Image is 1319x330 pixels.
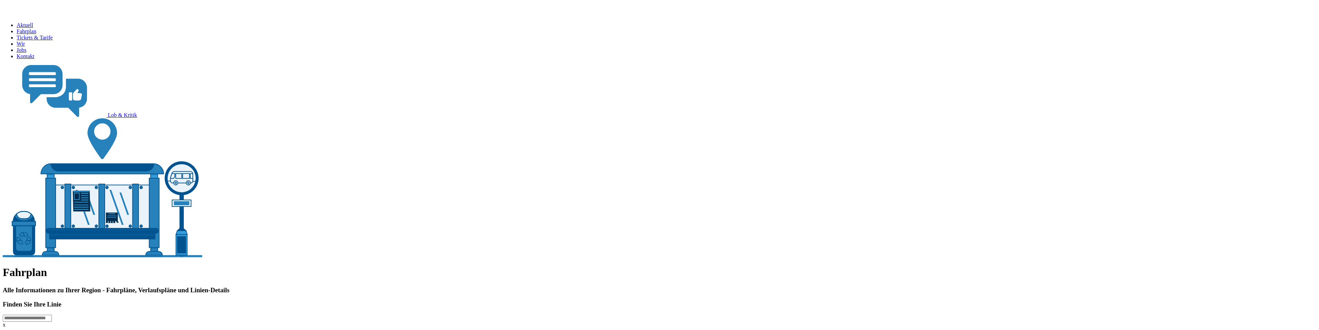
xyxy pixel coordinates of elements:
[3,1,30,15] img: QNV Logo
[17,28,1316,35] a: Fahrplan
[17,53,1316,59] a: Kontakt
[3,301,1316,308] h3: Finden Sie Ihre Linie
[3,112,137,118] a: Lob & Kritik
[17,35,1316,41] a: Tickets & Tarife
[3,1,1316,17] a: QNV Logo
[3,286,1316,294] h3: Alle Informationen zu Ihrer Region - Fahrpläne, Verlaufspläne und Linien-Details
[17,41,1316,47] a: Wir
[108,112,137,118] span: Lob & Kritik
[17,22,1316,28] a: Aktuell
[3,266,1316,279] h1: Fahrplan
[17,47,1316,53] a: Jobs
[3,322,6,328] span: x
